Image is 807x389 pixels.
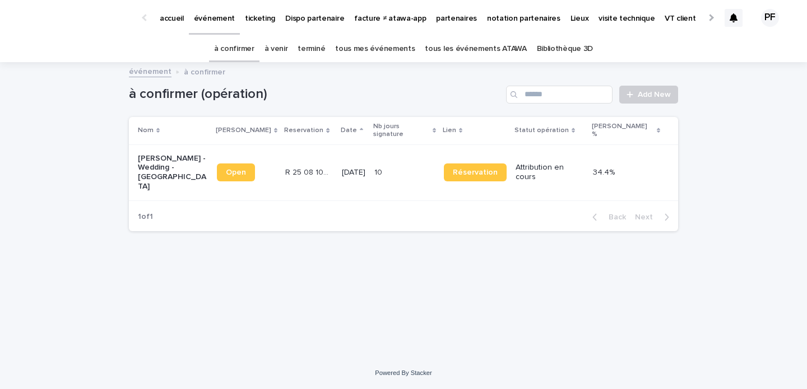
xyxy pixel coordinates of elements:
[761,9,779,27] div: PF
[630,212,678,222] button: Next
[506,86,613,104] input: Search
[335,36,415,62] a: tous mes événements
[593,166,617,177] p: 34.4%
[443,124,456,137] p: Lien
[583,212,630,222] button: Back
[373,120,430,141] p: Nb jours signature
[592,120,654,141] p: [PERSON_NAME] %
[22,7,131,29] img: Ls34BcGeRexTGTNfXpUC
[425,36,526,62] a: tous les événements ATAWA
[537,36,593,62] a: Bibliothèque 3D
[444,163,507,181] a: Réservation
[514,124,569,137] p: Statut opération
[342,168,365,177] p: [DATE]
[129,203,162,231] p: 1 of 1
[217,163,255,181] a: Open
[298,36,325,62] a: terminé
[602,213,626,221] span: Back
[635,213,660,221] span: Next
[638,91,671,99] span: Add New
[285,166,335,177] p: R 25 08 1065
[216,124,271,137] p: [PERSON_NAME]
[129,144,678,200] tr: [PERSON_NAME] - Wedding - [GEOGRAPHIC_DATA]OpenR 25 08 1065R 25 08 1065 [DATE]1010 RéservationAtt...
[184,65,225,77] p: à confirmer
[341,124,357,137] p: Date
[516,163,583,182] p: Attribution en cours
[129,86,502,102] h1: à confirmer (opération)
[375,369,432,376] a: Powered By Stacker
[265,36,288,62] a: à venir
[138,154,208,191] p: [PERSON_NAME] - Wedding - [GEOGRAPHIC_DATA]
[284,124,323,137] p: Reservation
[453,168,498,176] span: Réservation
[619,86,678,104] a: Add New
[374,166,384,177] p: 10
[129,64,171,77] a: événement
[214,36,254,62] a: à confirmer
[138,124,154,137] p: Nom
[226,168,246,176] span: Open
